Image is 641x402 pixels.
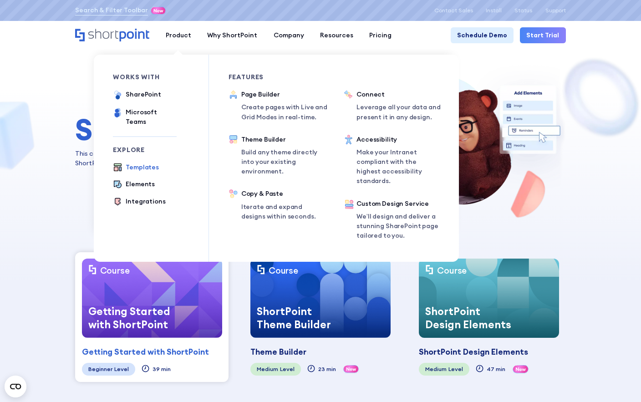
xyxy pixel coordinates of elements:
a: Support [545,7,566,14]
div: Course [100,265,130,277]
a: Microsoft Teams [113,107,177,127]
div: Theme Builder [241,135,325,144]
a: Page BuilderCreate pages with Live and Grid Modes in real-time. [229,90,332,122]
div: Course [269,265,298,277]
div: Medium [257,366,278,372]
div: Connect [356,90,448,99]
a: Why ShortPoint [199,27,265,43]
div: Resources [320,31,353,40]
div: Copy & Paste [241,189,325,198]
a: Templates [113,163,159,173]
div: Integrations [126,197,165,206]
div: Why ShortPoint [207,31,257,40]
div: Getting Started with ShortPoint [82,346,209,358]
a: Resources [312,27,361,43]
div: ShortPoint Design Elements [419,298,520,338]
p: We’ll design and deliver a stunning SharePoint page tailored to you. [356,212,440,240]
div: Explore [113,147,177,153]
a: Schedule Demo [451,27,514,43]
a: Start Trial [520,27,565,43]
h1: Academy [75,114,341,146]
div: Level [448,366,463,372]
a: Contact Sales [434,7,473,14]
div: ShortPoint Design Elements [419,346,528,358]
a: Pricing [361,27,399,43]
span: ShortPoint [75,112,214,148]
div: 23 min [318,366,336,372]
a: CourseShortPoint Theme Builder [250,259,391,338]
a: CourseShortPoint Design Elements [419,259,559,338]
div: Features [229,74,325,80]
p: Iterate and expand designs within seconds. [241,202,325,221]
div: Accessibility [356,135,440,144]
a: SharePoint [113,90,161,101]
a: Company [265,27,312,43]
div: Pricing [369,31,392,40]
a: Install [486,7,502,14]
a: Copy & PasteIterate and expand designs within seconds. [229,189,325,221]
a: Home [75,29,150,42]
div: Product [166,31,191,40]
p: This course is made specifically for beginners who want to learn everything about ShortPoint in j... [75,149,341,168]
p: Build any theme directly into your existing environment. [241,148,325,176]
iframe: Chat Widget [595,358,641,402]
p: Leverage all your data and present it in any design. [356,102,448,122]
a: Custom Design ServiceWe’ll design and deliver a stunning SharePoint page tailored to you. [344,199,440,243]
div: Medium [425,366,447,372]
div: Level [114,366,129,372]
a: CourseGetting Started with ShortPoint [82,259,222,338]
p: Make your Intranet compliant with the highest accessibility standards. [356,148,440,186]
a: Integrations [113,197,165,207]
div: Templates [126,163,159,172]
div: Elements [126,179,155,189]
a: ConnectLeverage all your data and present it in any design. [344,90,448,122]
a: Search & Filter Toolbar [75,5,148,15]
a: Product [158,27,199,43]
div: Theme Builder [250,346,306,358]
div: ShortPoint Theme Builder [250,298,351,338]
div: Custom Design Service [356,199,440,209]
div: 39 min [153,366,171,372]
div: Getting Started with ShortPoint [82,298,183,338]
div: Course [437,265,467,277]
div: Company [274,31,304,40]
button: Open CMP widget [5,376,26,397]
div: Beginner [88,366,113,372]
div: Page Builder [241,90,332,99]
a: Status [514,7,532,14]
div: Microsoft Teams [126,107,177,127]
div: works with [113,74,177,80]
a: Theme BuilderBuild any theme directly into your existing environment. [229,135,325,176]
p: Create pages with Live and Grid Modes in real-time. [241,102,332,122]
a: AccessibilityMake your Intranet compliant with the highest accessibility standards. [344,135,440,186]
div: 47 min [487,366,505,372]
a: Elements [113,179,155,190]
div: SharePoint [126,90,161,99]
div: Level [280,366,295,372]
